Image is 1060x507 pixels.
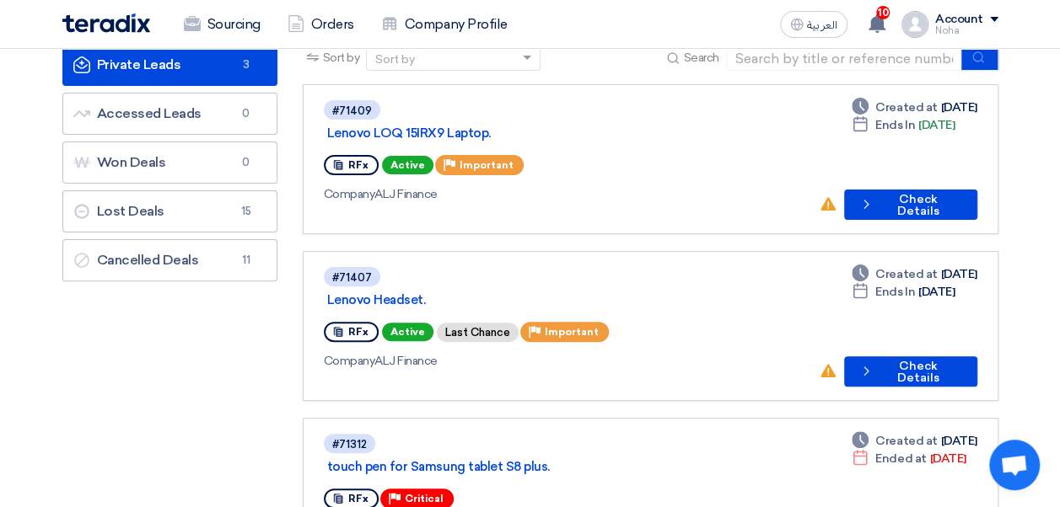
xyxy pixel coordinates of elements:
[852,116,955,134] div: [DATE]
[62,44,277,86] a: Private Leads3
[323,49,360,67] span: Sort by
[236,105,256,122] span: 0
[935,26,998,35] div: Noha
[62,190,277,232] a: Lost Deals15
[683,49,718,67] span: Search
[875,450,926,467] span: Ended at
[875,99,937,116] span: Created at
[236,252,256,269] span: 11
[876,6,890,19] span: 10
[62,93,277,135] a: Accessed Leads0
[726,45,962,71] input: Search by title or reference number
[274,6,368,43] a: Orders
[62,239,277,281] a: Cancelled Deals11
[375,51,415,68] div: Sort by
[901,11,928,38] img: profile_test.png
[236,56,256,73] span: 3
[348,326,369,338] span: RFx
[875,283,915,301] span: Ends In
[852,265,977,283] div: [DATE]
[236,203,256,220] span: 15
[62,13,150,33] img: Teradix logo
[807,19,837,31] span: العربية
[935,13,983,27] div: Account
[852,450,966,467] div: [DATE]
[327,459,749,474] a: touch pen for Samsung tablet S8 plus.
[327,125,749,141] a: Lenovo LOQ 15IRX9 Laptop.
[332,105,372,116] div: #71409
[348,493,369,504] span: RFx
[236,154,256,171] span: 0
[332,439,367,450] div: #71312
[368,6,521,43] a: Company Profile
[875,265,937,283] span: Created at
[327,292,749,307] a: Lenovo Headset.
[852,99,977,116] div: [DATE]
[348,159,369,171] span: RFx
[875,116,915,134] span: Ends In
[875,432,937,450] span: Created at
[324,352,805,370] div: ALJ Finance
[852,432,977,450] div: [DATE]
[62,141,277,184] a: Won Deals0
[382,323,433,341] span: Active
[324,185,805,203] div: ALJ Finance
[989,440,1040,490] div: Open chat
[405,493,444,504] span: Critical
[844,356,977,387] button: Check Details
[545,326,599,338] span: Important
[170,6,274,43] a: Sourcing
[780,11,847,38] button: العربية
[324,187,375,201] span: Company
[382,156,433,174] span: Active
[460,159,514,171] span: Important
[844,189,977,220] button: Check Details
[437,323,519,342] div: Last Chance
[852,283,955,301] div: [DATE]
[324,354,375,368] span: Company
[332,272,372,283] div: #71407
